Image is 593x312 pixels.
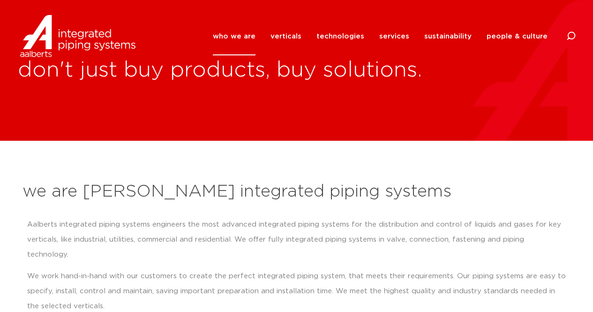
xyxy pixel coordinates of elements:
[424,17,472,55] a: sustainability
[23,181,571,203] h2: we are [PERSON_NAME] integrated piping systems
[270,17,301,55] a: verticals
[487,17,548,55] a: people & culture
[213,17,255,55] a: who we are
[27,217,566,262] p: Aalberts integrated piping systems engineers the most advanced integrated piping systems for the ...
[379,17,409,55] a: services
[316,17,364,55] a: technologies
[213,17,548,55] nav: Menu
